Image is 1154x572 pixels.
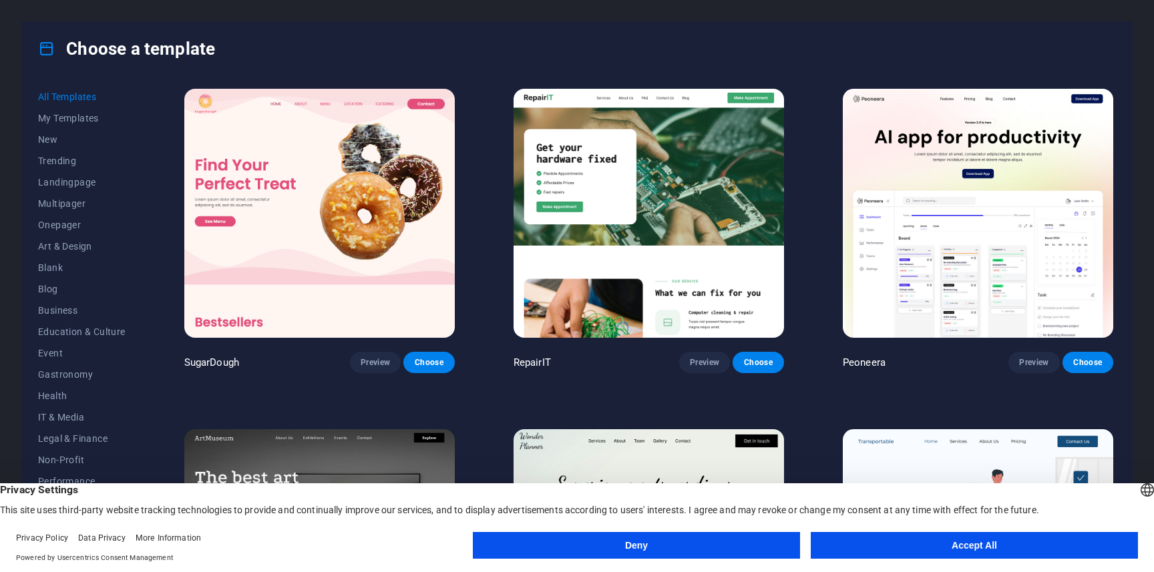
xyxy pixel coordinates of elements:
[38,305,126,316] span: Business
[38,348,126,358] span: Event
[38,385,126,406] button: Health
[1008,352,1059,373] button: Preview
[38,134,126,145] span: New
[690,357,719,368] span: Preview
[38,364,126,385] button: Gastronomy
[38,86,126,107] button: All Templates
[743,357,773,368] span: Choose
[38,476,126,487] span: Performance
[38,326,126,337] span: Education & Culture
[38,390,126,401] span: Health
[38,471,126,492] button: Performance
[38,300,126,321] button: Business
[38,406,126,428] button: IT & Media
[843,89,1113,338] img: Peoneera
[38,278,126,300] button: Blog
[38,156,126,166] span: Trending
[38,198,126,209] span: Multipager
[514,356,551,369] p: RepairIT
[38,220,126,230] span: Onepager
[1063,352,1113,373] button: Choose
[414,357,443,368] span: Choose
[733,352,783,373] button: Choose
[38,369,126,380] span: Gastronomy
[38,455,126,465] span: Non-Profit
[350,352,401,373] button: Preview
[38,177,126,188] span: Landingpage
[38,241,126,252] span: Art & Design
[38,449,126,471] button: Non-Profit
[38,433,126,444] span: Legal & Finance
[38,412,126,422] span: IT & Media
[514,89,784,338] img: RepairIT
[38,342,126,364] button: Event
[184,356,239,369] p: SugarDough
[38,150,126,172] button: Trending
[38,172,126,193] button: Landingpage
[38,284,126,294] span: Blog
[38,236,126,257] button: Art & Design
[38,193,126,214] button: Multipager
[38,113,126,123] span: My Templates
[38,262,126,273] span: Blank
[38,129,126,150] button: New
[38,321,126,342] button: Education & Culture
[38,428,126,449] button: Legal & Finance
[361,357,390,368] span: Preview
[843,356,886,369] p: Peoneera
[38,91,126,102] span: All Templates
[184,89,455,338] img: SugarDough
[38,257,126,278] button: Blank
[403,352,454,373] button: Choose
[1073,357,1103,368] span: Choose
[38,38,215,59] h4: Choose a template
[1019,357,1048,368] span: Preview
[38,214,126,236] button: Onepager
[38,107,126,129] button: My Templates
[679,352,730,373] button: Preview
